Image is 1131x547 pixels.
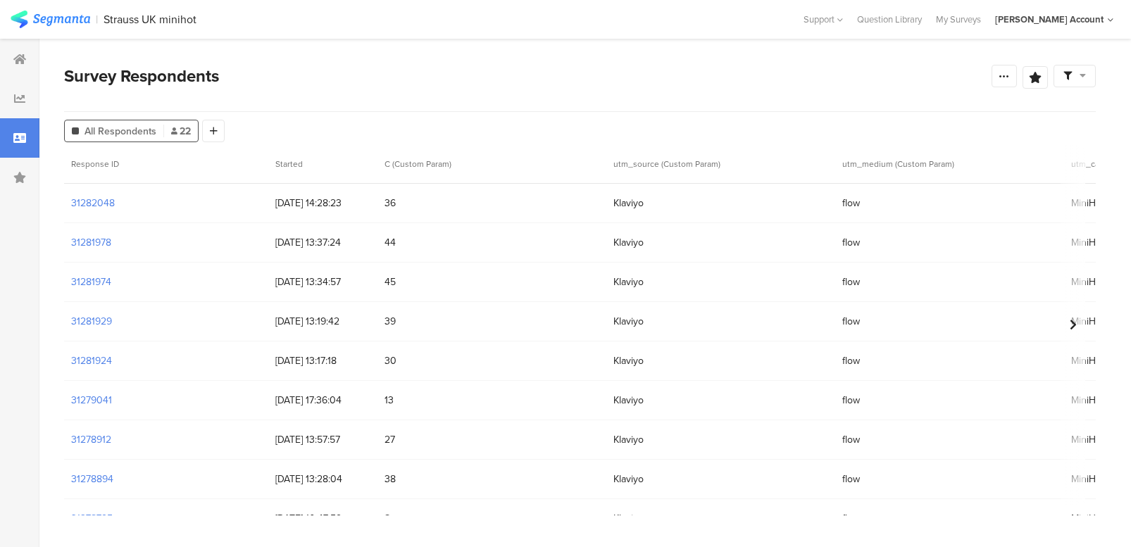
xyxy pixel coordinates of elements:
[613,314,828,329] span: Klaviyo
[613,432,828,447] span: Klaviyo
[71,314,112,329] section: 31281929
[71,275,111,289] section: 31281974
[385,432,599,447] span: 27
[64,63,219,89] span: Survey Respondents
[842,158,954,170] span: utm_medium (Custom Param)
[275,196,370,210] span: [DATE] 14:28:23
[385,314,599,329] span: 39
[385,472,599,486] span: 38
[385,158,451,170] span: C (Custom Param)
[275,353,370,368] span: [DATE] 13:17:18
[613,393,828,408] span: Klaviyo
[842,196,1057,210] span: flow
[71,511,113,526] section: 31278795
[275,432,370,447] span: [DATE] 13:57:57
[71,353,112,368] section: 31281924
[613,196,828,210] span: Klaviyo
[71,472,113,486] section: 31278894
[842,275,1057,289] span: flow
[842,472,1057,486] span: flow
[613,472,828,486] span: Klaviyo
[842,235,1057,250] span: flow
[613,158,720,170] span: utm_source (Custom Param)
[275,158,303,170] span: Started
[842,511,1057,526] span: flow
[71,432,111,447] section: 31278912
[71,235,111,250] section: 31281978
[613,235,828,250] span: Klaviyo
[275,235,370,250] span: [DATE] 13:37:24
[842,432,1057,447] span: flow
[275,472,370,486] span: [DATE] 13:28:04
[385,511,599,526] span: 8
[995,13,1104,26] div: [PERSON_NAME] Account
[11,11,90,28] img: segmanta logo
[275,275,370,289] span: [DATE] 13:34:57
[71,158,119,170] span: Response ID
[71,393,112,408] section: 31279041
[85,124,156,139] span: All Respondents
[804,8,843,30] div: Support
[275,314,370,329] span: [DATE] 13:19:42
[96,11,98,27] div: |
[929,13,988,26] a: My Surveys
[613,275,828,289] span: Klaviyo
[71,196,115,210] section: 31282048
[275,511,370,526] span: [DATE] 10:47:59
[842,393,1057,408] span: flow
[385,353,599,368] span: 30
[850,13,929,26] a: Question Library
[385,196,599,210] span: 36
[385,393,599,408] span: 13
[385,275,599,289] span: 45
[613,353,828,368] span: Klaviyo
[842,314,1057,329] span: flow
[104,13,196,26] div: Strauss UK minihot
[385,235,599,250] span: 44
[842,353,1057,368] span: flow
[613,511,828,526] span: Klaviyo
[171,124,191,139] span: 22
[275,393,370,408] span: [DATE] 17:36:04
